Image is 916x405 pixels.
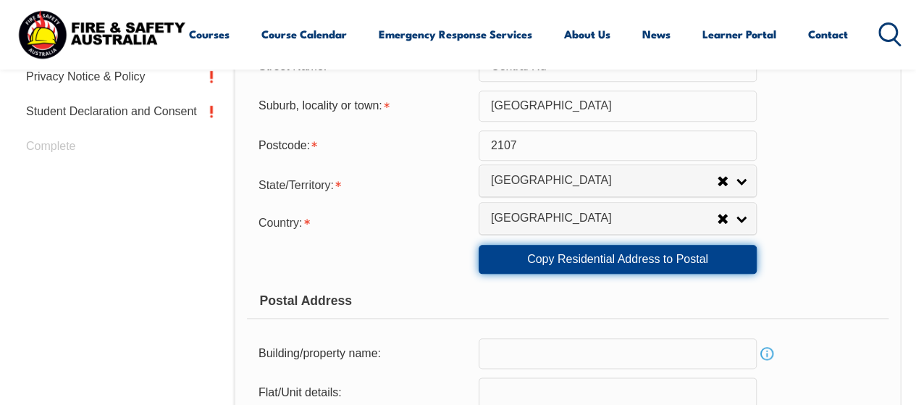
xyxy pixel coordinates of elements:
span: State/Territory: [259,179,334,191]
div: Postal Address [247,283,888,319]
span: Country: [259,217,302,229]
a: Courses [189,17,230,51]
a: Contact [808,17,848,51]
div: Suburb, locality or town is required. [247,92,479,120]
div: Building/property name: [247,340,479,367]
span: [GEOGRAPHIC_DATA] [491,211,717,226]
a: Info [757,343,777,364]
a: Emergency Response Services [379,17,532,51]
a: Copy Residential Address to Postal [479,245,757,274]
a: News [642,17,671,51]
a: About Us [564,17,610,51]
a: Learner Portal [702,17,776,51]
span: [GEOGRAPHIC_DATA] [491,173,717,188]
div: Country is required. [247,207,479,236]
a: Course Calendar [261,17,347,51]
a: Student Declaration and Consent [14,94,226,129]
a: Privacy Notice & Policy [14,59,226,94]
div: State/Territory is required. [247,170,479,199]
div: Postcode is required. [247,132,479,159]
